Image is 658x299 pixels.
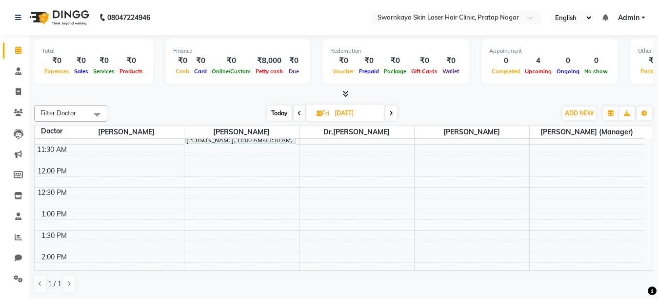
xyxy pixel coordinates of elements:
span: Products [117,68,145,75]
span: Card [192,68,209,75]
span: Online/Custom [209,68,253,75]
span: Today [267,106,292,121]
input: 2025-09-05 [332,106,380,121]
span: Filter Doctor [40,109,76,117]
span: Ongoing [554,68,582,75]
div: ₹8,000 [253,55,285,66]
img: logo [25,4,92,31]
div: 1:00 PM [40,209,69,219]
div: 12:30 PM [36,188,69,198]
span: Sales [72,68,91,75]
div: Doctor [35,126,69,136]
span: Admin [618,13,639,23]
span: ADD NEW [565,109,594,117]
div: 0 [489,55,522,66]
div: Total [42,47,145,55]
span: [PERSON_NAME] (Manager) [530,126,645,138]
div: ₹0 [72,55,91,66]
span: Cash [173,68,192,75]
div: ₹0 [209,55,253,66]
span: Completed [489,68,522,75]
div: ₹0 [192,55,209,66]
span: Gift Cards [409,68,440,75]
span: Wallet [440,68,461,75]
div: ₹0 [173,55,192,66]
span: [PERSON_NAME] [184,126,299,138]
span: Voucher [330,68,357,75]
span: Upcoming [522,68,554,75]
b: 08047224946 [107,4,150,31]
span: Expenses [42,68,72,75]
div: Appointment [489,47,610,55]
span: [PERSON_NAME] [415,126,529,138]
div: ₹0 [381,55,409,66]
div: ₹0 [42,55,72,66]
div: Finance [173,47,302,55]
span: Due [286,68,301,75]
div: 2:00 PM [40,252,69,262]
div: 11:30 AM [35,145,69,155]
div: ₹0 [409,55,440,66]
span: Prepaid [357,68,381,75]
span: 1 / 1 [48,279,61,289]
div: 4 [522,55,554,66]
span: Services [91,68,117,75]
div: ₹0 [357,55,381,66]
div: 1:30 PM [40,231,69,241]
div: ₹0 [117,55,145,66]
div: ₹0 [440,55,461,66]
div: 12:00 PM [36,166,69,176]
span: [PERSON_NAME] [69,126,184,138]
span: Dr.[PERSON_NAME] [299,126,414,138]
button: ADD NEW [562,107,596,120]
div: ₹0 [330,55,357,66]
span: Package [381,68,409,75]
span: Fri [314,109,332,117]
div: 0 [582,55,610,66]
span: No show [582,68,610,75]
span: Petty cash [253,68,285,75]
div: ₹0 [91,55,117,66]
div: 0 [554,55,582,66]
div: ₹0 [285,55,302,66]
div: Redemption [330,47,461,55]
